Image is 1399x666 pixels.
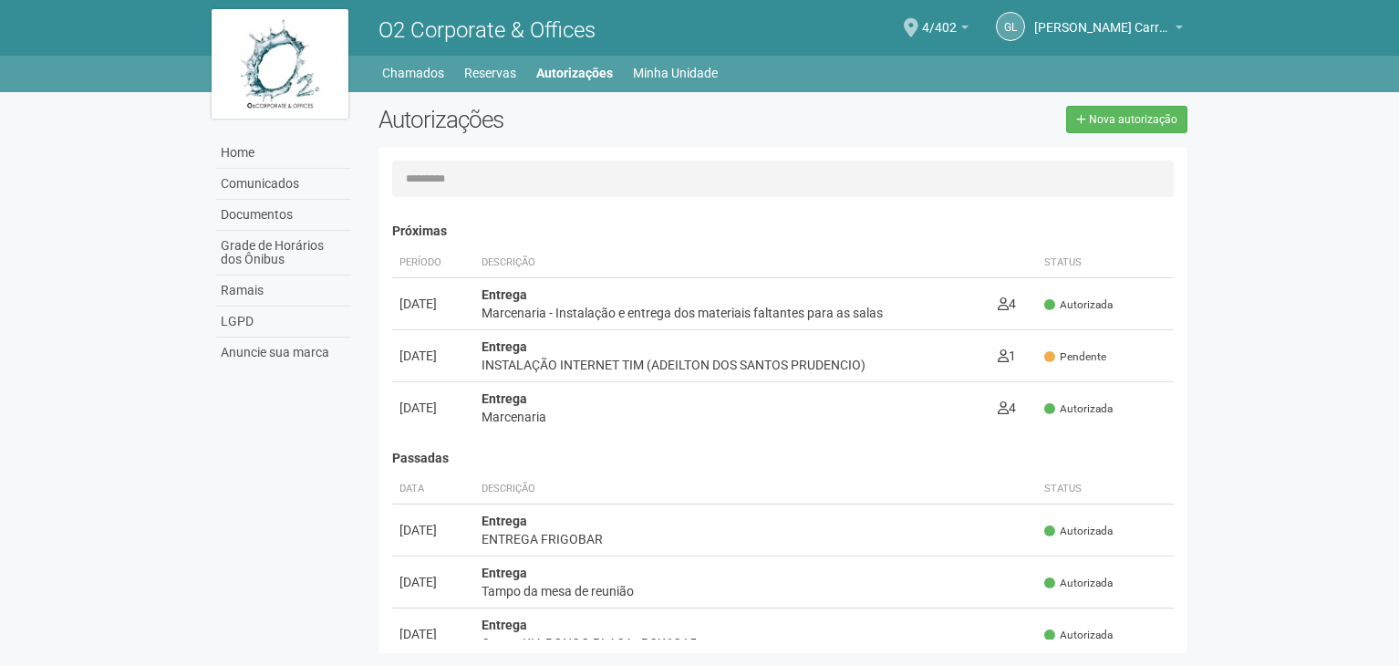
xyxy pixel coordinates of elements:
[1044,576,1113,591] span: Autorizada
[399,399,467,417] div: [DATE]
[482,530,1030,548] div: ENTREGA FRIGOBAR
[392,224,1174,238] h4: Próximas
[216,276,351,307] a: Ramais
[1089,113,1177,126] span: Nova autorização
[392,474,474,505] th: Data
[1066,106,1187,133] a: Nova autorização
[399,625,467,643] div: [DATE]
[536,60,613,86] a: Autorizações
[464,60,516,86] a: Reservas
[1044,524,1113,539] span: Autorizada
[482,582,1030,600] div: Tampo da mesa de reunião
[378,106,769,133] h2: Autorizações
[1034,3,1171,35] span: Gabriel Lemos Carreira dos Reis
[216,231,351,276] a: Grade de Horários dos Ônibus
[482,618,527,632] strong: Entrega
[1037,248,1174,278] th: Status
[216,200,351,231] a: Documentos
[1044,349,1106,365] span: Pendente
[482,287,527,302] strong: Entrega
[482,304,983,322] div: Marcenaria - Instalação e entrega dos materiais faltantes para as salas
[482,566,527,580] strong: Entrega
[216,307,351,338] a: LGPD
[1044,401,1113,417] span: Autorizada
[998,297,1016,311] span: 4
[998,349,1016,363] span: 1
[482,514,527,528] strong: Entrega
[482,391,527,406] strong: Entrega
[1034,23,1183,37] a: [PERSON_NAME] Carreira dos Reis
[216,169,351,200] a: Comunicados
[382,60,444,86] a: Chamados
[1044,628,1113,643] span: Autorizada
[996,12,1025,41] a: GL
[1044,297,1113,313] span: Autorizada
[378,17,596,43] span: O2 Corporate & Offices
[216,138,351,169] a: Home
[482,408,983,426] div: Marcenaria
[212,9,348,119] img: logo.jpg
[474,248,990,278] th: Descrição
[399,521,467,539] div: [DATE]
[998,401,1016,415] span: 4
[399,295,467,313] div: [DATE]
[392,248,474,278] th: Período
[633,60,718,86] a: Minha Unidade
[216,338,351,368] a: Anuncie sua marca
[474,474,1037,505] th: Descrição
[399,573,467,591] div: [DATE]
[482,356,983,374] div: INSTALAÇÃO INTERNET TIM (ADEILTON DOS SANTOS PRUDENCIO)
[922,23,969,37] a: 4/402
[392,452,1174,465] h4: Passadas
[922,3,957,35] span: 4/402
[399,347,467,365] div: [DATE]
[1037,474,1174,505] th: Status
[482,634,1030,652] div: Carro - KIA BONGO PLACA : BCX6G15
[482,339,527,354] strong: Entrega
